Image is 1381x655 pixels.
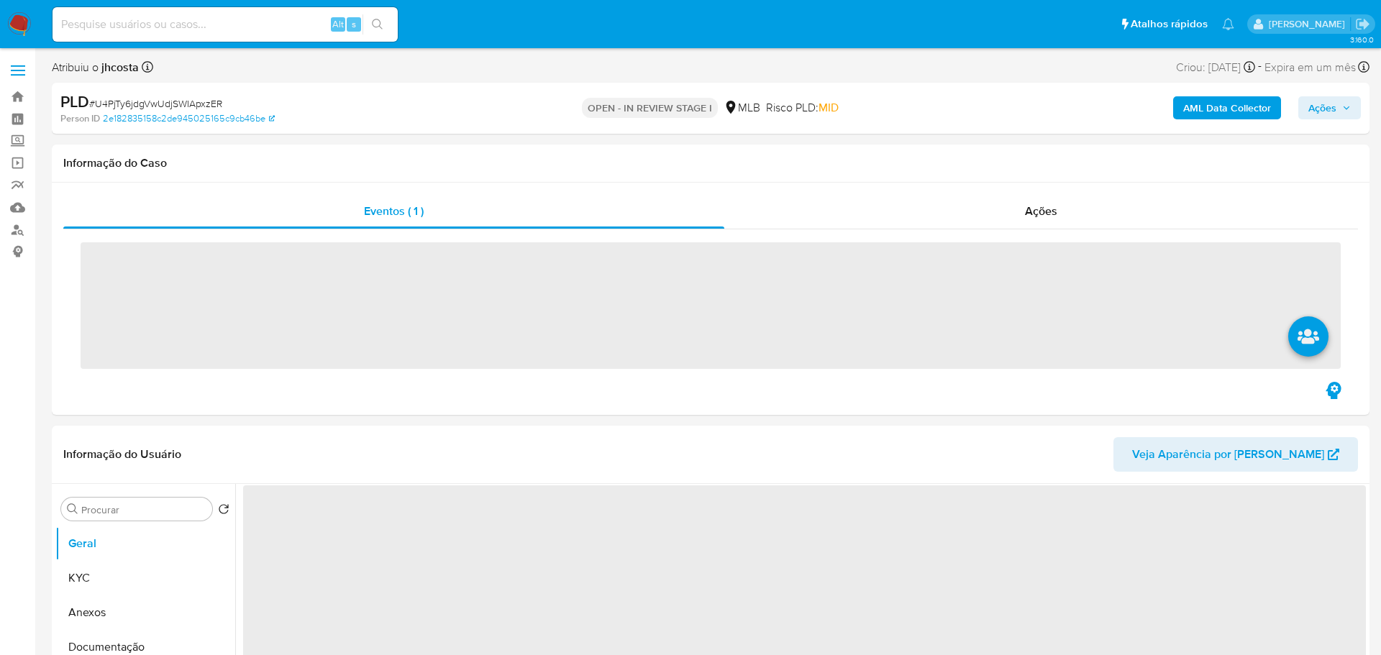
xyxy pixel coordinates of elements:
button: Veja Aparência por [PERSON_NAME] [1113,437,1358,472]
input: Pesquise usuários ou casos... [53,15,398,34]
div: MLB [724,100,760,116]
span: Alt [332,17,344,31]
button: AML Data Collector [1173,96,1281,119]
span: Veja Aparência por [PERSON_NAME] [1132,437,1324,472]
h1: Informação do Caso [63,156,1358,170]
span: MID [819,99,839,116]
span: Ações [1308,96,1336,119]
button: Procurar [67,503,78,515]
button: KYC [55,561,235,595]
span: # U4PjTy6jdgVwUdjSWIApxzER [89,96,222,111]
button: Retornar ao pedido padrão [218,503,229,519]
a: Notificações [1222,18,1234,30]
p: OPEN - IN REVIEW STAGE I [582,98,718,118]
p: jhonata.costa@mercadolivre.com [1269,17,1350,31]
b: AML Data Collector [1183,96,1271,119]
a: Sair [1355,17,1370,32]
input: Procurar [81,503,206,516]
button: Geral [55,526,235,561]
span: Atalhos rápidos [1131,17,1208,32]
span: - [1258,58,1262,77]
b: jhcosta [99,59,139,75]
a: 2e182835158c2de945025165c9cb46be [103,112,275,125]
span: Eventos ( 1 ) [364,203,424,219]
b: PLD [60,90,89,113]
span: s [352,17,356,31]
span: Risco PLD: [766,100,839,116]
div: Criou: [DATE] [1176,58,1255,77]
span: Ações [1025,203,1057,219]
button: search-icon [363,14,392,35]
button: Ações [1298,96,1361,119]
span: ‌ [81,242,1341,369]
h1: Informação do Usuário [63,447,181,462]
span: Expira em um mês [1264,60,1356,75]
span: Atribuiu o [52,60,139,75]
button: Anexos [55,595,235,630]
b: Person ID [60,112,100,125]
